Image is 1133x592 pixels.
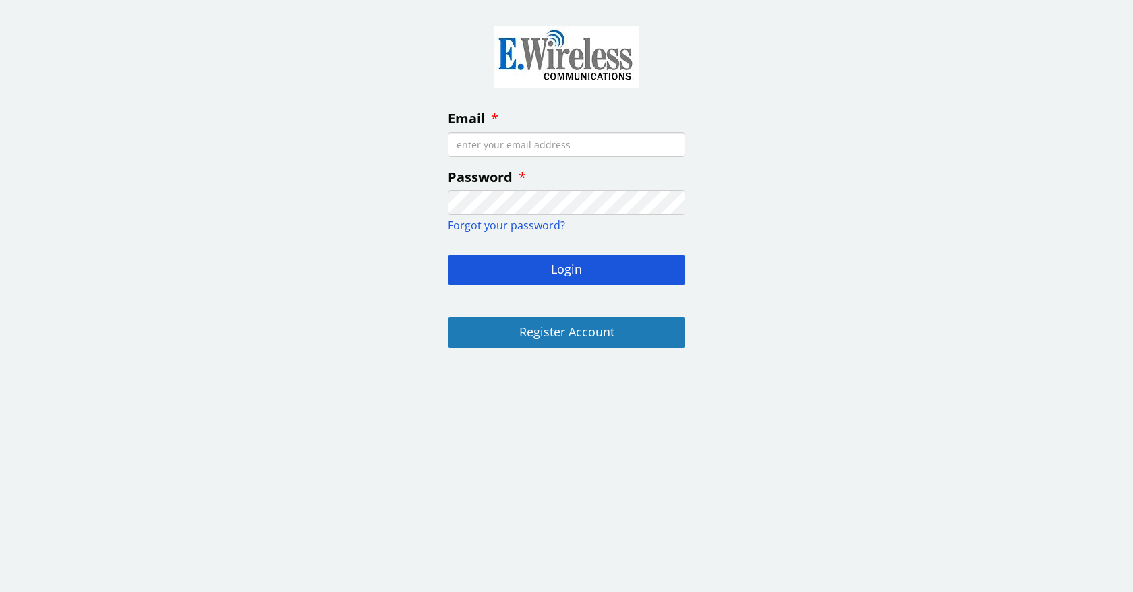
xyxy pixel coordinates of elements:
span: Password [448,168,513,186]
input: enter your email address [448,132,685,157]
button: Login [448,255,685,285]
a: Forgot your password? [448,218,565,233]
span: Email [448,109,485,127]
button: Register Account [448,317,685,348]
